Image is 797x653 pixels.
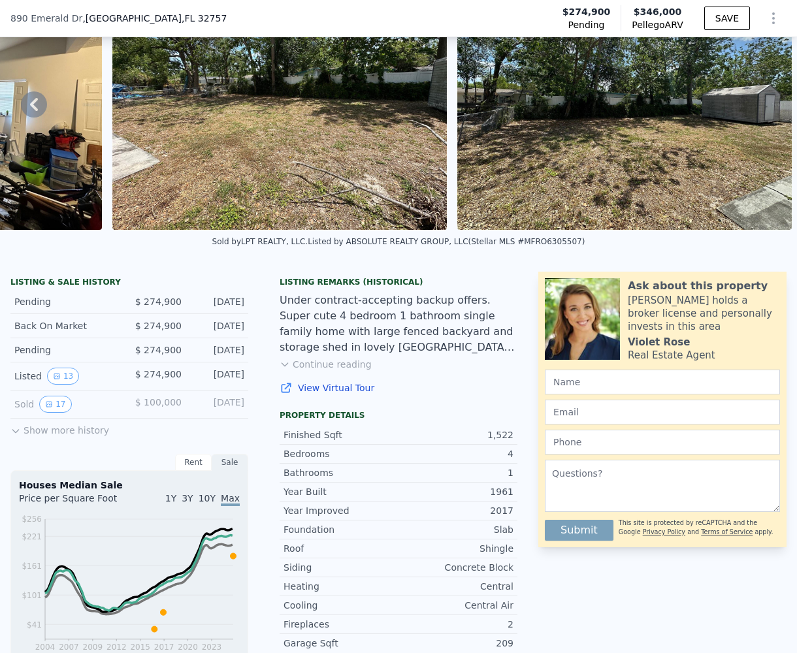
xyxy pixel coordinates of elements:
[192,396,244,413] div: [DATE]
[398,485,513,498] div: 1961
[545,430,780,454] input: Phone
[14,295,119,308] div: Pending
[22,515,42,524] tspan: $256
[14,368,119,385] div: Listed
[398,618,513,631] div: 2
[628,349,715,362] div: Real Estate Agent
[22,591,42,600] tspan: $101
[202,643,222,652] tspan: 2023
[199,493,216,503] span: 10Y
[280,358,372,371] button: Continue reading
[154,643,174,652] tspan: 2017
[10,277,248,290] div: LISTING & SALE HISTORY
[284,447,398,460] div: Bedrooms
[545,370,780,394] input: Name
[192,319,244,332] div: [DATE]
[545,400,780,424] input: Email
[14,396,119,413] div: Sold
[212,454,248,471] div: Sale
[284,428,398,441] div: Finished Sqft
[284,466,398,479] div: Bathrooms
[398,428,513,441] div: 1,522
[284,523,398,536] div: Foundation
[398,637,513,650] div: 209
[280,381,517,394] a: View Virtual Tour
[632,18,683,31] span: Pellego ARV
[562,5,611,18] span: $274,900
[704,7,750,30] button: SAVE
[284,637,398,650] div: Garage Sqft
[192,343,244,357] div: [DATE]
[284,561,398,574] div: Siding
[10,419,109,437] button: Show more history
[27,620,42,629] tspan: $41
[628,294,780,333] div: [PERSON_NAME] holds a broker license and personally invests in this area
[35,643,56,652] tspan: 2004
[182,493,193,503] span: 3Y
[130,643,150,652] tspan: 2015
[398,580,513,593] div: Central
[192,368,244,385] div: [DATE]
[175,454,212,471] div: Rent
[135,369,182,379] span: $ 274,900
[568,18,604,31] span: Pending
[308,237,585,246] div: Listed by ABSOLUTE REALTY GROUP, LLC (Stellar MLS #MFRO6305507)
[701,528,753,535] a: Terms of Service
[82,12,227,25] span: , [GEOGRAPHIC_DATA]
[280,293,517,355] div: Under contract-accepting backup offers. Super cute 4 bedroom 1 bathroom single family home with l...
[192,295,244,308] div: [DATE]
[182,13,227,24] span: , FL 32757
[280,277,517,287] div: Listing Remarks (Historical)
[22,532,42,541] tspan: $221
[619,515,780,541] div: This site is protected by reCAPTCHA and the Google and apply.
[135,296,182,307] span: $ 274,900
[19,479,240,492] div: Houses Median Sale
[760,5,787,31] button: Show Options
[398,466,513,479] div: 1
[634,7,682,17] span: $346,000
[398,523,513,536] div: Slab
[545,520,613,541] button: Submit
[628,336,690,349] div: Violet Rose
[284,485,398,498] div: Year Built
[135,397,182,407] span: $ 100,000
[284,542,398,555] div: Roof
[284,599,398,612] div: Cooling
[19,492,129,513] div: Price per Square Foot
[398,599,513,612] div: Central Air
[47,368,79,385] button: View historical data
[628,278,768,294] div: Ask about this property
[39,396,71,413] button: View historical data
[14,343,119,357] div: Pending
[398,504,513,517] div: 2017
[178,643,198,652] tspan: 2020
[135,345,182,355] span: $ 274,900
[398,542,513,555] div: Shingle
[10,12,82,25] span: 890 Emerald Dr
[398,561,513,574] div: Concrete Block
[135,321,182,331] span: $ 274,900
[14,319,119,332] div: Back On Market
[59,643,79,652] tspan: 2007
[398,447,513,460] div: 4
[165,493,176,503] span: 1Y
[22,562,42,571] tspan: $161
[284,618,398,631] div: Fireplaces
[280,410,517,421] div: Property details
[221,493,240,506] span: Max
[106,643,127,652] tspan: 2012
[284,580,398,593] div: Heating
[284,504,398,517] div: Year Improved
[643,528,685,535] a: Privacy Policy
[212,237,308,246] div: Sold by LPT REALTY, LLC .
[83,643,103,652] tspan: 2009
